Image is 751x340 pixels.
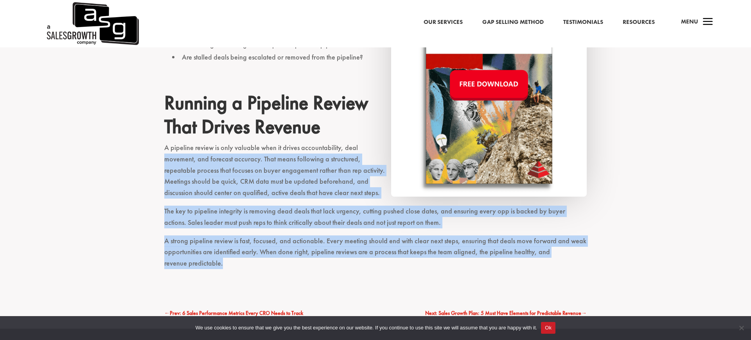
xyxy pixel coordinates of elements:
p: A strong pipeline review is fast, focused, and actionable. Every meeting should end with clear ne... [164,235,587,276]
span: We use cookies to ensure that we give you the best experience on our website. If you continue to ... [196,324,537,332]
span: a [700,14,716,30]
p: A pipeline review is only valuable when it drives accountability, deal movement, and forecast acc... [164,142,587,206]
span: ← [164,309,170,316]
a: Next: Sales Growth Plan: 5 Must Have Elements for Predictable Revenue→ [425,309,587,318]
p: The key to pipeline integrity is removing dead deals that lack urgency, cutting pushed close date... [164,206,587,235]
span: Next: Sales Growth Plan: 5 Must Have Elements for Predictable Revenue [425,309,581,316]
li: Are stalled deals being escalated or removed from the pipeline? [172,51,587,63]
button: Ok [541,322,555,334]
a: Testimonials [563,17,603,27]
span: No [737,324,745,332]
a: Resources [623,17,655,27]
a: ←Prev: 6 Sales Performance Metrics Every CRO Needs to Track [164,309,303,318]
span: → [581,309,587,316]
a: Our Services [424,17,463,27]
h2: Running a Pipeline Review That Drives Revenue [164,91,587,142]
span: Prev: 6 Sales Performance Metrics Every CRO Needs to Track [170,309,303,316]
span: Menu [681,18,698,25]
a: Gap Selling Method [482,17,544,27]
